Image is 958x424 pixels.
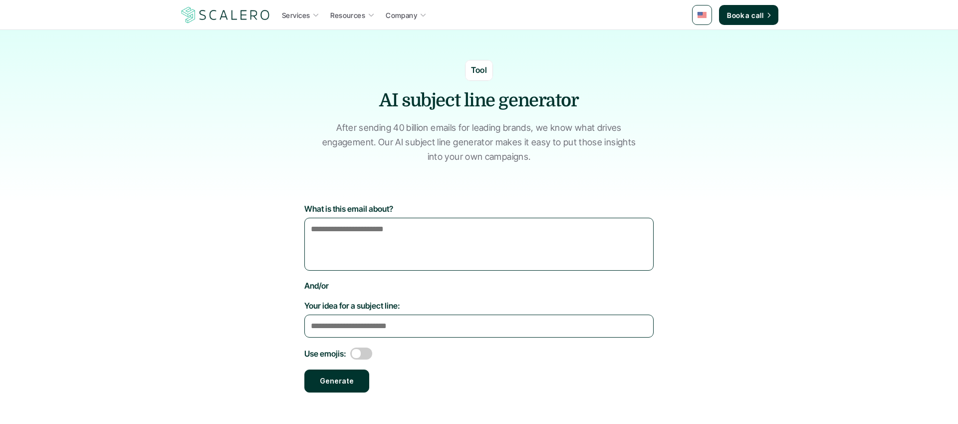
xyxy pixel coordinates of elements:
[317,121,641,164] p: After sending 40 billion emails for leading brands, we know what drives engagement. Our AI subjec...
[282,10,310,20] p: Services
[386,10,417,20] p: Company
[180,5,271,24] img: Scalero company logo
[304,370,369,393] button: Generate
[304,204,654,214] label: What is this email about?
[719,5,778,25] a: Book a call
[304,281,654,291] label: And/or
[304,301,654,311] label: Your idea for a subject line:
[180,6,271,24] a: Scalero company logo
[329,88,629,113] h3: AI subject line generator
[304,349,346,359] label: Use emojis:
[471,64,487,77] p: Tool
[727,10,763,20] p: Book a call
[330,10,365,20] p: Resources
